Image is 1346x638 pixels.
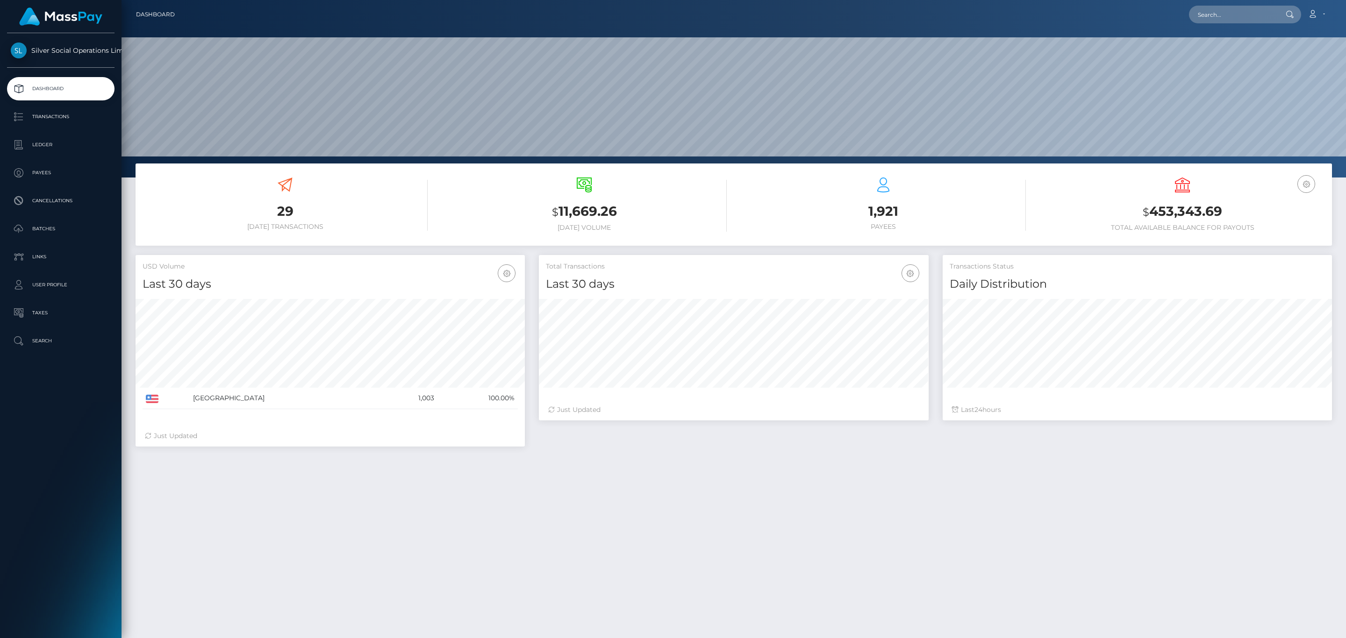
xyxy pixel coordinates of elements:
a: Links [7,245,115,269]
h6: [DATE] Transactions [143,223,428,231]
a: Transactions [7,105,115,128]
p: Dashboard [11,82,111,96]
span: Silver Social Operations Limited [7,46,115,55]
p: Batches [11,222,111,236]
input: Search... [1189,6,1277,23]
p: Links [11,250,111,264]
h3: 11,669.26 [442,202,727,221]
div: Last hours [952,405,1323,415]
small: $ [1143,206,1149,219]
a: Dashboard [136,5,175,24]
td: 100.00% [437,388,518,409]
td: [GEOGRAPHIC_DATA] [190,388,382,409]
h3: 453,343.69 [1040,202,1325,221]
a: Dashboard [7,77,115,100]
h6: Total Available Balance for Payouts [1040,224,1325,232]
h3: 29 [143,202,428,220]
a: Ledger [7,133,115,156]
a: Batches [7,217,115,241]
p: Ledger [11,138,111,152]
p: Transactions [11,110,111,124]
h4: Last 30 days [143,276,518,292]
p: Payees [11,166,111,180]
a: Taxes [7,301,115,325]
h3: 1,921 [741,202,1026,220]
h4: Last 30 days [546,276,921,292]
a: User Profile [7,273,115,297]
h5: Total Transactions [546,262,921,271]
td: 1,003 [382,388,437,409]
p: User Profile [11,278,111,292]
a: Search [7,329,115,353]
h5: Transactions Status [950,262,1325,271]
h4: Daily Distribution [950,276,1325,292]
img: US.png [146,395,158,403]
div: Just Updated [548,405,919,415]
p: Taxes [11,306,111,320]
h6: [DATE] Volume [442,224,727,232]
img: MassPay Logo [19,7,102,26]
span: 24 [974,405,982,414]
h6: Payees [741,223,1026,231]
h5: USD Volume [143,262,518,271]
a: Cancellations [7,189,115,213]
small: $ [552,206,558,219]
p: Search [11,334,111,348]
img: Silver Social Operations Limited [11,43,27,58]
p: Cancellations [11,194,111,208]
div: Just Updated [145,431,515,441]
a: Payees [7,161,115,184]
